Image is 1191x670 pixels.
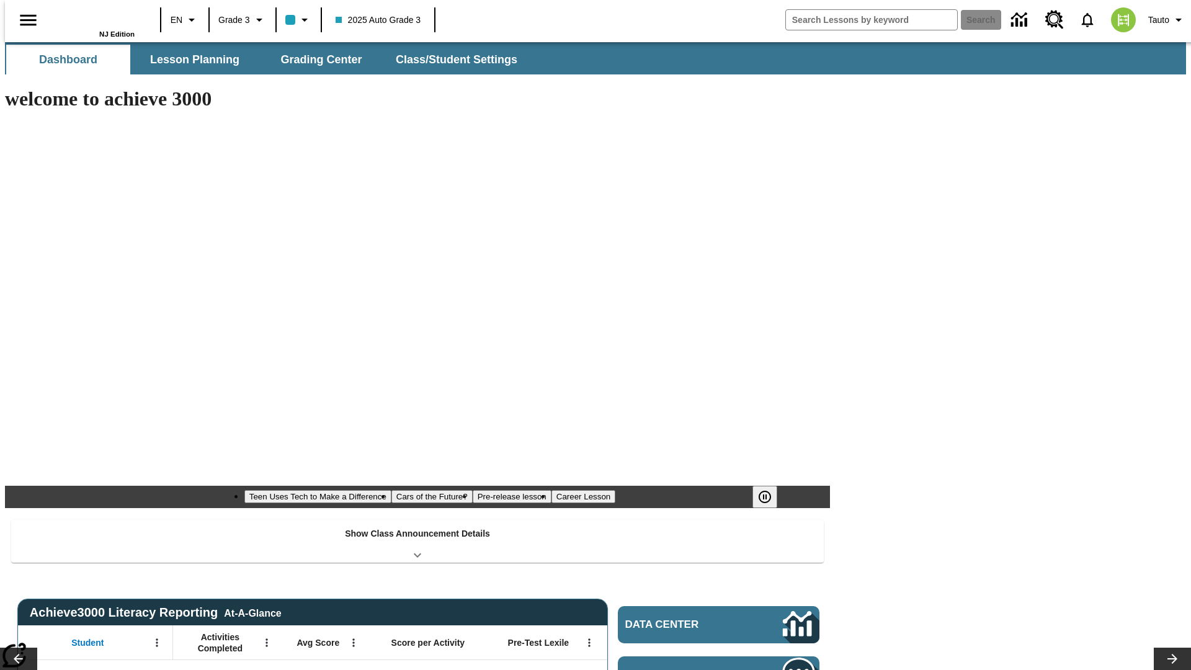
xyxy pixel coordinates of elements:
span: Dashboard [39,53,97,67]
span: NJ Edition [99,30,135,38]
span: Data Center [625,619,741,631]
button: Grade: Grade 3, Select a grade [213,9,272,31]
span: Class/Student Settings [396,53,517,67]
button: Select a new avatar [1104,4,1143,36]
button: Lesson Planning [133,45,257,74]
span: Activities Completed [179,632,261,654]
button: Open Menu [148,633,166,652]
span: EN [171,14,182,27]
a: Data Center [618,606,819,643]
span: Achieve3000 Literacy Reporting [30,605,282,620]
span: Grade 3 [218,14,250,27]
span: Student [71,637,104,648]
button: Slide 3 Pre-release lesson [473,490,551,503]
a: Resource Center, Will open in new tab [1038,3,1071,37]
a: Home [54,6,135,30]
button: Class color is light blue. Change class color [280,9,317,31]
h1: welcome to achieve 3000 [5,87,830,110]
button: Profile/Settings [1143,9,1191,31]
button: Class/Student Settings [386,45,527,74]
button: Language: EN, Select a language [165,9,205,31]
button: Open side menu [10,2,47,38]
button: Lesson carousel, Next [1154,648,1191,670]
button: Dashboard [6,45,130,74]
button: Open Menu [257,633,276,652]
button: Slide 1 Teen Uses Tech to Make a Difference [244,490,391,503]
button: Slide 2 Cars of the Future? [391,490,473,503]
button: Grading Center [259,45,383,74]
div: Show Class Announcement Details [11,520,824,563]
span: Score per Activity [391,637,465,648]
div: SubNavbar [5,45,529,74]
span: Lesson Planning [150,53,239,67]
span: Avg Score [297,637,339,648]
p: Show Class Announcement Details [345,527,490,540]
span: Tauto [1148,14,1169,27]
input: search field [786,10,957,30]
span: Grading Center [280,53,362,67]
button: Open Menu [580,633,599,652]
button: Pause [752,486,777,508]
span: 2025 Auto Grade 3 [336,14,421,27]
span: Pre-Test Lexile [508,637,569,648]
div: SubNavbar [5,42,1186,74]
button: Open Menu [344,633,363,652]
a: Notifications [1071,4,1104,36]
a: Data Center [1004,3,1038,37]
div: Home [54,4,135,38]
div: Pause [752,486,790,508]
button: Slide 4 Career Lesson [551,490,615,503]
div: At-A-Glance [224,605,281,619]
img: avatar image [1111,7,1136,32]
